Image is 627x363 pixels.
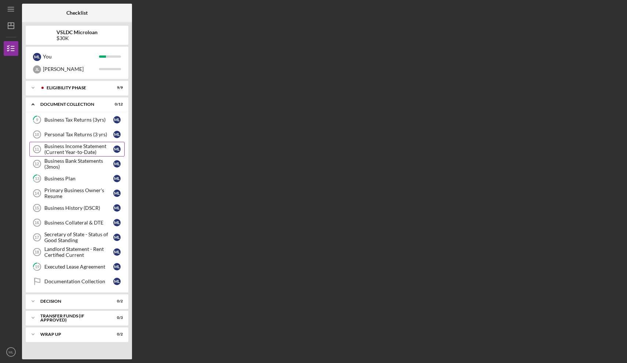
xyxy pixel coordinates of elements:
div: 0 / 12 [110,102,123,107]
tspan: 18 [34,250,39,254]
div: M L [113,234,121,241]
div: $30K [56,35,98,41]
a: 16Business Collateral & DTEML [29,215,125,230]
div: Secretary of State - Status of Good Standing [44,231,113,243]
button: ML [4,345,18,359]
div: Business History (DSCR) [44,205,113,211]
b: Checklist [66,10,88,16]
tspan: 13 [35,176,39,181]
div: [PERSON_NAME] [43,63,99,75]
div: M L [113,219,121,226]
div: M L [33,53,41,61]
a: 9Business Tax Returns (3yrs)ML [29,112,125,127]
div: You [43,50,99,63]
div: 0 / 2 [110,332,123,337]
div: M L [113,248,121,256]
div: M L [113,175,121,182]
div: Landlord Statement - Rent Certified Current [44,246,113,258]
div: Business Plan [44,176,113,181]
div: Document Collection [40,102,104,107]
a: 19Executed Lease AgreementML [29,259,125,274]
div: Eligibility Phase [47,86,104,90]
div: Business Income Statement (Current Year-to-Date) [44,143,113,155]
div: Documentation Collection [44,278,113,284]
a: 14Primary Business Owner's ResumeML [29,186,125,201]
tspan: 12 [34,162,39,166]
div: M L [113,160,121,168]
div: M L [113,116,121,123]
text: ML [8,350,14,354]
div: M L [113,263,121,270]
tspan: 11 [34,147,39,151]
tspan: 19 [35,265,40,269]
div: Business Collateral & DTE [44,220,113,226]
div: Business Tax Returns (3yrs) [44,117,113,123]
a: 10Personal Tax Returns (3 yrs)ML [29,127,125,142]
div: Business Bank Statements (3mos) [44,158,113,170]
div: Primary Business Owner's Resume [44,187,113,199]
a: 18Landlord Statement - Rent Certified CurrentML [29,245,125,259]
div: Wrap Up [40,332,104,337]
a: 11Business Income Statement (Current Year-to-Date)ML [29,142,125,157]
div: Decision [40,299,104,303]
a: Documentation CollectionML [29,274,125,289]
div: Personal Tax Returns (3 yrs) [44,132,113,137]
div: M L [113,190,121,197]
div: M L [113,204,121,212]
tspan: 14 [34,191,39,195]
a: 15Business History (DSCR)ML [29,201,125,215]
div: M L [113,278,121,285]
div: 9 / 9 [110,86,123,90]
tspan: 10 [34,132,39,137]
tspan: 9 [36,118,38,122]
div: 0 / 3 [110,316,123,320]
tspan: 16 [34,220,39,225]
tspan: 17 [34,235,39,240]
a: 13Business PlanML [29,171,125,186]
div: 0 / 2 [110,299,123,303]
div: M L [113,145,121,153]
div: Transfer Funds (If Approved) [40,314,104,322]
div: J L [33,65,41,73]
b: VSLDC Microloan [56,29,98,35]
div: Executed Lease Agreement [44,264,113,270]
a: 17Secretary of State - Status of Good StandingML [29,230,125,245]
a: 12Business Bank Statements (3mos)ML [29,157,125,171]
div: M L [113,131,121,138]
tspan: 15 [34,206,39,210]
